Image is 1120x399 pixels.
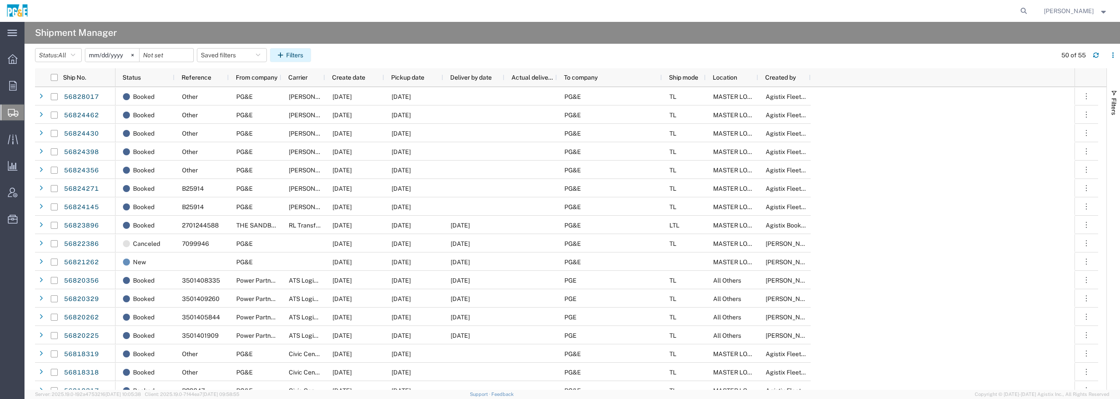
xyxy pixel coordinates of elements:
span: ATS Logistics [289,332,327,339]
span: TL [669,295,676,302]
span: 09/15/2025 [332,295,352,302]
span: MASTER LOCATION [713,203,770,210]
a: Support [470,392,492,397]
span: Agistix Fleet Expense Services [766,369,852,376]
span: Agistix Fleet Expense Services [766,93,852,100]
span: To company [564,74,598,81]
span: PG&E [564,167,581,174]
span: 09/13/2025 [332,350,352,357]
span: Amanda Brown [766,277,815,284]
span: Create date [332,74,365,81]
span: 09/15/2025 [332,222,352,229]
a: 56824462 [63,108,99,122]
span: Agistix Booking [766,222,810,229]
span: Canceled [133,234,160,253]
span: PG&E [236,112,253,119]
span: 3501409260 [182,295,220,302]
a: 56824398 [63,145,99,159]
span: B25914 [182,203,204,210]
span: 09/24/2025 [451,295,470,302]
span: TL [669,112,676,119]
span: 09/24/2025 [451,277,470,284]
span: TL [669,277,676,284]
span: Anthony Alexander [766,259,815,266]
span: Agistix Fleet Expense Services [766,203,852,210]
span: 09/26/2025 [392,369,411,376]
span: PGE [564,277,577,284]
span: MASTER LOCATION [713,167,770,174]
span: Carrier [288,74,308,81]
span: 09/19/2025 [392,277,411,284]
span: Booked [133,290,154,308]
span: MASTER LOCATION [713,259,770,266]
span: TL [669,369,676,376]
span: MASTER LOCATION [713,369,770,376]
span: 09/19/2025 [392,295,411,302]
span: 09/25/2025 [392,167,411,174]
span: 09/15/2025 [332,93,352,100]
span: Booked [133,216,154,234]
span: TL [669,148,676,155]
h4: Shipment Manager [35,22,117,44]
span: Booked [133,198,154,216]
a: 56823896 [63,219,99,233]
span: Server: 2025.19.0-192a4753216 [35,392,141,397]
span: PG&E [236,387,253,394]
span: PG&E [236,203,253,210]
button: Saved filters [197,48,267,62]
span: 09/24/2025 [451,314,470,321]
span: Agistix Fleet Expense Services [766,387,852,394]
span: 09/25/2025 [392,350,411,357]
span: PG&E [564,350,581,357]
span: Agistix Fleet Expense Services [766,112,852,119]
span: 09/15/2025 [332,112,352,119]
span: TL [669,350,676,357]
span: Amanda Brown [766,314,815,321]
span: Civic Center Towing Transport and Road Service [289,387,423,394]
span: 09/15/2025 [332,167,352,174]
span: PG&E [564,222,581,229]
span: ATS Logistics [289,314,327,321]
span: Booked [133,271,154,290]
span: PG&E [564,387,581,394]
span: Booked [133,326,154,345]
span: All Others [713,295,741,302]
span: Other [182,167,198,174]
span: 09/19/2025 [392,314,411,321]
span: 09/24/2025 [451,332,470,339]
span: PG&E [564,203,581,210]
span: DM Eppler Inc. [289,203,350,210]
span: Booked [133,87,154,106]
span: Copyright © [DATE]-[DATE] Agistix Inc., All Rights Reserved [975,391,1109,398]
span: Booked [133,345,154,363]
button: Filters [270,48,311,62]
span: PGE [564,314,577,321]
button: [PERSON_NAME] [1043,6,1108,16]
span: 09/15/2025 [332,148,352,155]
span: PGE [564,295,577,302]
span: ATS Logistics [289,295,327,302]
a: 56818319 [63,347,99,361]
span: 09/15/2025 [332,314,352,321]
span: Booked [133,106,154,124]
span: Ship No. [63,74,86,81]
span: TL [669,332,676,339]
span: ATS Logistics [289,277,327,284]
span: Agistix Fleet Expense Services [766,167,852,174]
span: Booked [133,143,154,161]
span: DM Eppler Inc. [289,148,350,155]
span: All Others [713,277,741,284]
span: Actual delivery date [511,74,553,81]
input: Not set [140,49,193,62]
span: PG&E [564,369,581,376]
span: All Others [713,332,741,339]
span: TL [669,387,676,394]
span: Wendy Hetrick [1044,6,1094,16]
span: Agistix Fleet Expense Services [766,350,852,357]
span: 09/24/2025 [392,387,411,394]
span: PG&E [564,148,581,155]
span: Power Partners LLC [236,295,292,302]
span: 09/25/2025 [392,130,411,137]
span: 09/25/2025 [392,112,411,119]
span: PG&E [236,369,253,376]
